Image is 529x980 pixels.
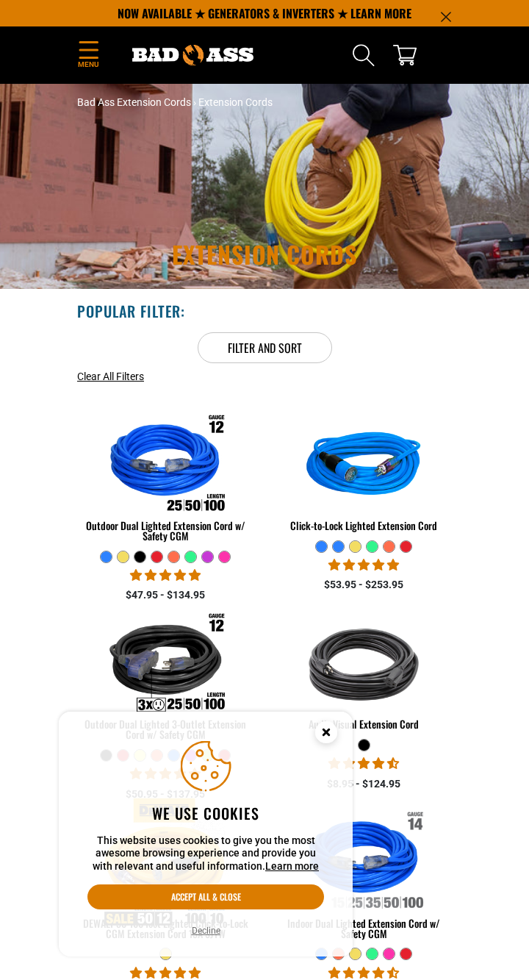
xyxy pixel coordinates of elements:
[77,59,99,70] span: Menu
[132,45,253,65] img: Bad Ass Extension Cords
[77,618,253,748] a: Outdoor Dual Lighted 3-Outlet Extension Cord w/ Safety CGM Outdoor Dual Lighted 3-Outlet Extensio...
[87,804,324,823] h2: We use cookies
[77,420,253,550] a: Outdoor Dual Lighted Extension Cord w/ Safety CGM Outdoor Dual Lighted Extension Cord w/ Safety CGM
[130,966,201,980] span: 4.84 stars
[93,401,238,530] img: Outdoor Dual Lighted Extension Cord w/ Safety CGM
[276,521,452,531] div: Click-to-Lock Lighted Extension Cord
[93,600,238,729] img: Outdoor Dual Lighted 3-Outlet Extension Cord w/ Safety CGM
[276,818,452,948] a: Indoor Dual Lighted Extension Cord w/ Safety CGM Indoor Dual Lighted Extension Cord w/ Safety CGM
[265,860,319,872] a: Learn more
[77,95,452,110] nav: breadcrumbs
[77,301,185,321] h2: Popular Filter:
[187,923,225,938] button: Decline
[291,798,436,928] img: Indoor Dual Lighted Extension Cord w/ Safety CGM
[77,96,191,108] a: Bad Ass Extension Cords
[352,43,375,67] summary: Search
[328,757,399,770] span: 4.73 stars
[87,834,324,873] p: This website uses cookies to give you the most awesome browsing experience and provide you with r...
[291,401,436,530] img: blue
[77,369,144,385] a: Clear All Filters
[276,776,452,792] div: $8.95 - $124.95
[276,918,452,939] div: Indoor Dual Lighted Extension Cord w/ Safety CGM
[276,577,452,593] div: $53.95 - $253.95
[130,568,201,582] span: 4.81 stars
[228,339,302,357] span: Filter and sort
[276,719,452,729] div: Audio Visual Extension Cord
[198,96,273,108] span: Extension Cords
[77,521,253,541] div: Outdoor Dual Lighted Extension Cord w/ Safety CGM
[87,884,324,909] button: Accept all & close
[77,243,452,266] h1: Extension Cords
[77,38,99,73] summary: Menu
[193,96,196,108] span: ›
[59,712,353,957] aside: Cookie Consent
[291,600,436,729] img: black
[276,420,452,540] a: blue Click-to-Lock Lighted Extension Cord
[77,371,144,382] span: Clear All Filters
[198,332,332,363] summary: Filter and sort
[328,558,399,572] span: 4.87 stars
[77,587,253,603] div: $47.95 - $134.95
[328,966,399,980] span: 4.40 stars
[276,618,452,738] a: black Audio Visual Extension Cord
